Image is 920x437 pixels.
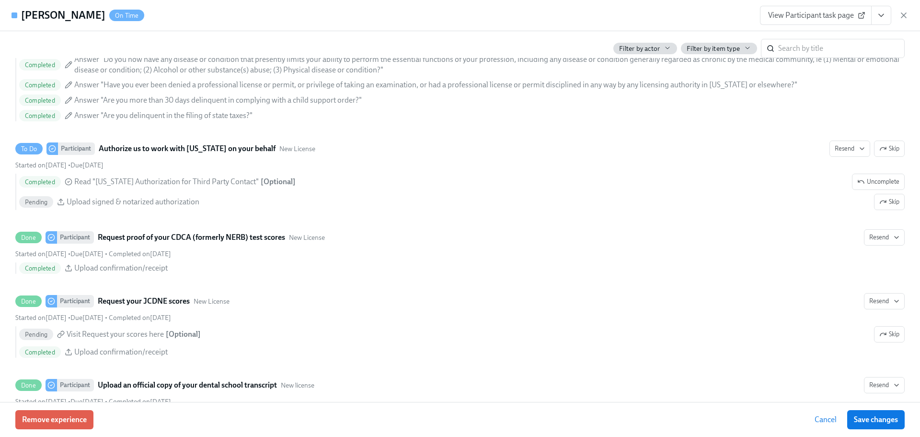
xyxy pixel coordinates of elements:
[19,82,61,89] span: Completed
[15,250,67,258] span: Thursday, September 11th 2025, 1:52 pm
[21,8,105,23] h4: [PERSON_NAME]
[847,410,905,429] button: Save changes
[98,295,190,307] strong: Request your JCDNE scores
[19,199,53,206] span: Pending
[15,298,42,305] span: Done
[15,234,42,241] span: Done
[687,44,740,53] span: Filter by item type
[15,382,42,389] span: Done
[835,144,865,154] span: Resend
[864,293,905,309] button: DoneParticipantRequest your JCDNE scoresNew LicenseStarted on[DATE] •Due[DATE] • Completed on[DAT...
[15,398,67,406] span: Thursday, September 11th 2025, 1:52 pm
[869,233,899,242] span: Resend
[874,326,905,343] button: DoneParticipantRequest your JCDNE scoresNew LicenseResendStarted on[DATE] •Due[DATE] • Completed ...
[99,143,276,154] strong: Authorize us to work with [US_STATE] on your behalf
[67,197,199,207] span: Upload signed & notarized authorization
[19,331,53,338] span: Pending
[815,415,837,425] span: Cancel
[852,174,905,190] button: To DoParticipantAuthorize us to work with [US_STATE] on your behalfNew LicenseResendSkipStarted o...
[57,295,94,307] div: Participant
[261,177,296,187] div: [ Optional ]
[869,296,899,306] span: Resend
[864,377,905,393] button: DoneParticipantUpload an official copy of your dental school transcriptNew licenseStarted on[DATE...
[15,313,171,322] div: • •
[854,415,898,425] span: Save changes
[613,43,677,54] button: Filter by actor
[58,142,95,155] div: Participant
[67,329,164,340] span: Visit Request your scores here
[808,410,843,429] button: Cancel
[869,380,899,390] span: Resend
[778,39,905,58] input: Search by title
[74,80,797,90] span: Answer "Have you ever been denied a professional license or permit, or privilege of taking an exa...
[109,12,144,19] span: On Time
[22,415,87,425] span: Remove experience
[857,177,899,187] span: Uncomplete
[15,161,103,170] div: •
[74,54,901,75] span: Answer "Do you now have any disease or condition that presently limits your ability to perform th...
[109,398,171,406] span: Wednesday, September 17th 2025, 6:46 pm
[57,379,94,391] div: Participant
[829,141,870,157] button: To DoParticipantAuthorize us to work with [US_STATE] on your behalfNew LicenseSkipStarted on[DATE...
[70,314,103,322] span: Tuesday, September 16th 2025, 10:00 am
[74,95,362,106] span: Answer "Are you more than 30 days delinquent in complying with a child support order?"
[74,263,168,273] span: Upload confirmation/receipt
[19,178,61,186] span: Completed
[74,177,259,187] span: Read "[US_STATE] Authorization for Third Party Contact"
[70,250,103,258] span: Tuesday, September 16th 2025, 10:00 am
[768,11,863,20] span: View Participant task page
[279,144,315,154] span: This task uses the "New License" audience
[15,249,171,259] div: • •
[681,43,757,54] button: Filter by item type
[166,329,201,340] div: [ Optional ]
[289,233,325,242] span: This task uses the "New License" audience
[70,161,103,169] span: Thursday, September 25th 2025, 10:00 am
[109,314,171,322] span: Wednesday, September 17th 2025, 6:43 pm
[19,349,61,356] span: Completed
[74,110,253,121] span: Answer "Are you delinquent in the filing of state taxes?"
[871,6,891,25] button: View task page
[19,97,61,104] span: Completed
[74,347,168,357] span: Upload confirmation/receipt
[19,265,61,272] span: Completed
[15,314,67,322] span: Thursday, September 11th 2025, 1:52 pm
[15,397,171,406] div: • •
[879,330,899,339] span: Skip
[15,410,93,429] button: Remove experience
[281,381,314,390] span: This task uses the "New license" audience
[879,144,899,154] span: Skip
[109,250,171,258] span: Wednesday, September 17th 2025, 6:42 pm
[879,197,899,207] span: Skip
[874,194,905,210] button: To DoParticipantAuthorize us to work with [US_STATE] on your behalfNew LicenseResendSkipStarted o...
[70,398,103,406] span: Thursday, October 9th 2025, 10:00 am
[874,141,905,157] button: To DoParticipantAuthorize us to work with [US_STATE] on your behalfNew LicenseResendStarted on[DA...
[57,231,94,244] div: Participant
[98,379,277,391] strong: Upload an official copy of your dental school transcript
[19,61,61,69] span: Completed
[19,112,61,119] span: Completed
[15,145,43,153] span: To Do
[864,229,905,246] button: DoneParticipantRequest proof of your CDCA (formerly NERB) test scoresNew LicenseStarted on[DATE] ...
[760,6,872,25] a: View Participant task page
[619,44,660,53] span: Filter by actor
[15,161,67,169] span: Thursday, September 11th 2025, 1:52 pm
[98,232,285,243] strong: Request proof of your CDCA (formerly NERB) test scores
[194,297,230,306] span: This task uses the "New License" audience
